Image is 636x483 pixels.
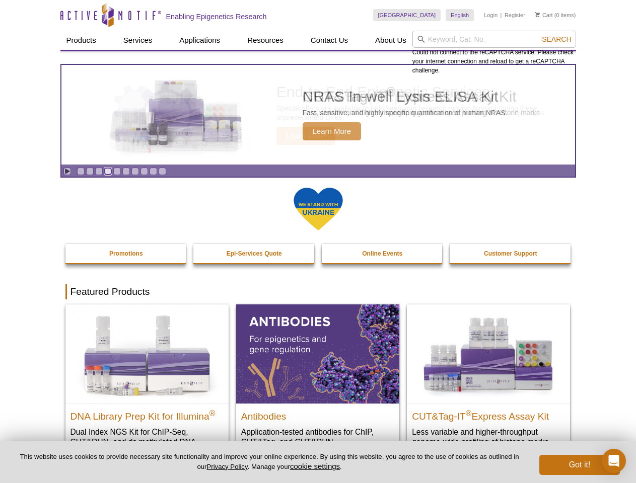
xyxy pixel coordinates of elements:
[227,250,282,257] strong: Epi-Services Quote
[236,304,399,403] img: All Antibodies
[131,168,139,175] a: Go to slide 7
[241,407,394,422] h2: Antibodies
[373,9,441,21] a: [GEOGRAPHIC_DATA]
[535,9,576,21] li: (0 items)
[236,304,399,457] a: All Antibodies Antibodies Application-tested antibodies for ChIP, CUT&Tag, and CUT&RUN.
[322,244,444,263] a: Online Events
[412,31,576,48] input: Keyword, Cat. No.
[369,31,412,50] a: About Us
[293,187,343,231] img: We Stand With Ukraine
[206,463,247,470] a: Privacy Policy
[535,12,553,19] a: Cart
[412,407,565,422] h2: CUT&Tag-IT Express Assay Kit
[484,250,537,257] strong: Customer Support
[122,168,130,175] a: Go to slide 6
[166,12,267,21] h2: Enabling Epigenetics Research
[539,455,620,475] button: Got it!
[446,9,474,21] a: English
[140,168,148,175] a: Go to slide 8
[362,250,402,257] strong: Online Events
[450,244,572,263] a: Customer Support
[109,250,143,257] strong: Promotions
[602,449,626,473] div: Open Intercom Messenger
[501,9,502,21] li: |
[407,304,570,403] img: CUT&Tag-IT® Express Assay Kit
[77,168,85,175] a: Go to slide 1
[117,31,159,50] a: Services
[412,31,576,75] div: Could not connect to the reCAPTCHA service. Please check your internet connection and reload to g...
[173,31,226,50] a: Applications
[86,168,94,175] a: Go to slide 2
[484,12,498,19] a: Login
[60,31,102,50] a: Products
[305,31,354,50] a: Contact Us
[70,407,224,422] h2: DNA Library Prep Kit for Illumina
[466,409,472,417] sup: ®
[104,168,112,175] a: Go to slide 4
[16,452,523,471] p: This website uses cookies to provide necessary site functionality and improve your online experie...
[150,168,157,175] a: Go to slide 9
[412,427,565,447] p: Less variable and higher-throughput genome-wide profiling of histone marks​.
[113,168,121,175] a: Go to slide 5
[65,244,187,263] a: Promotions
[290,462,340,470] button: cookie settings
[63,168,71,175] a: Toggle autoplay
[209,409,216,417] sup: ®
[505,12,525,19] a: Register
[65,304,229,467] a: DNA Library Prep Kit for Illumina DNA Library Prep Kit for Illumina® Dual Index NGS Kit for ChIP-...
[159,168,166,175] a: Go to slide 10
[241,427,394,447] p: Application-tested antibodies for ChIP, CUT&Tag, and CUT&RUN.
[539,35,574,44] button: Search
[70,427,224,457] p: Dual Index NGS Kit for ChIP-Seq, CUT&RUN, and ds methylated DNA assays.
[65,284,571,299] h2: Featured Products
[535,12,540,17] img: Your Cart
[95,168,103,175] a: Go to slide 3
[65,304,229,403] img: DNA Library Prep Kit for Illumina
[542,35,571,43] span: Search
[241,31,290,50] a: Resources
[407,304,570,457] a: CUT&Tag-IT® Express Assay Kit CUT&Tag-IT®Express Assay Kit Less variable and higher-throughput ge...
[193,244,315,263] a: Epi-Services Quote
